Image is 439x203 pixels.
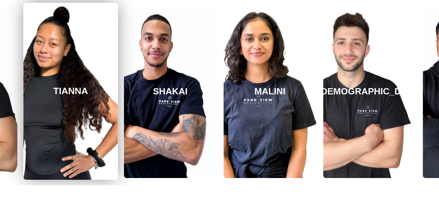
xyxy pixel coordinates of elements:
[153,86,188,97] h3: SHAKAI
[124,5,217,178] a: SHAKAI
[318,86,421,97] h3: [DEMOGRAPHIC_DATA]
[323,5,416,178] a: [DEMOGRAPHIC_DATA]
[53,86,88,97] h3: TIANNA
[223,5,316,178] a: MALINI
[254,86,286,97] h3: MALINI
